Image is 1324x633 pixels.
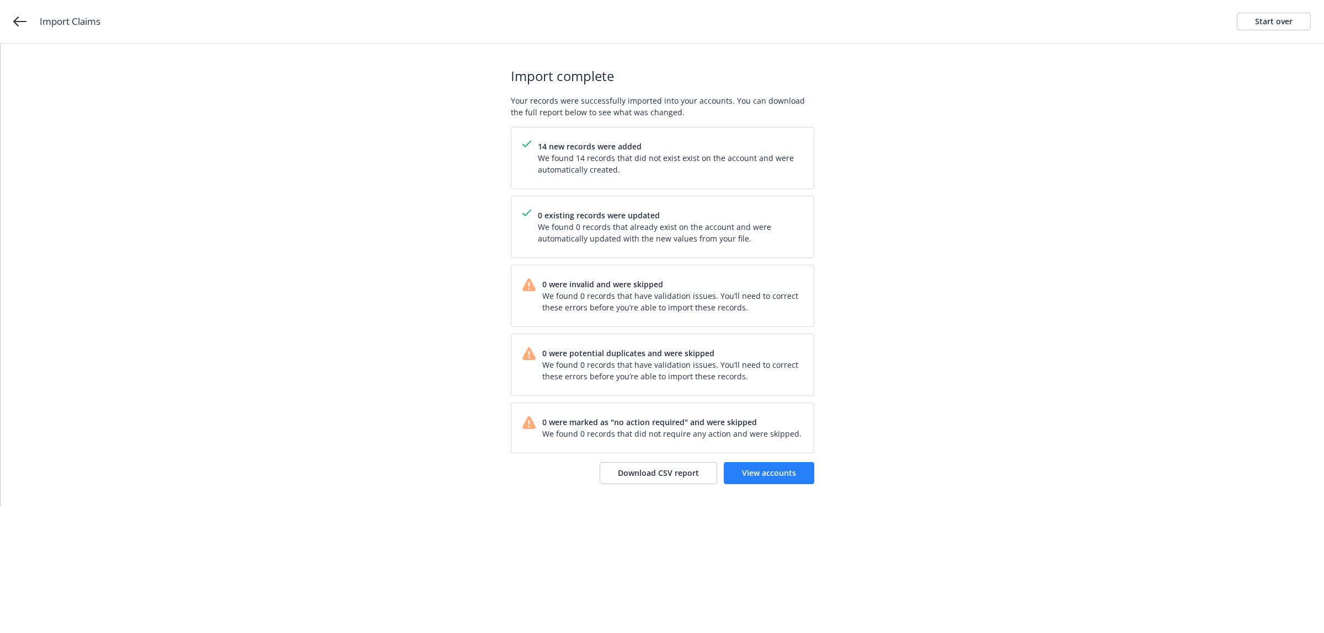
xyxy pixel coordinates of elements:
[542,290,803,313] span: We found 0 records that have validation issues. You’ll need to correct these errors before you’re...
[542,347,803,359] span: 0 were potential duplicates and were skipped
[538,210,803,221] span: 0 existing records were updated
[538,152,803,175] span: We found 14 records that did not exist exist on the account and were automatically created.
[542,359,803,382] span: We found 0 records that have validation issues. You’ll need to correct these errors before you’re...
[538,221,803,244] span: We found 0 records that already exist on the account and were automatically updated with the new ...
[511,66,814,86] span: Import complete
[1237,13,1311,30] a: Start over
[542,278,803,290] span: 0 were invalid and were skipped
[724,462,814,484] a: View accounts
[542,428,802,439] span: We found 0 records that did not require any action and were skipped.
[542,416,802,428] span: 0 were marked as "no action required" and were skipped
[40,14,100,29] span: Import Claims
[511,95,814,118] span: Your records were successfully imported into your accounts. You can download the full report belo...
[538,141,803,152] span: 14 new records were added
[618,468,699,478] span: Download CSV report
[1255,13,1293,30] div: Start over
[600,462,717,484] button: Download CSV report
[742,468,796,478] span: View accounts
